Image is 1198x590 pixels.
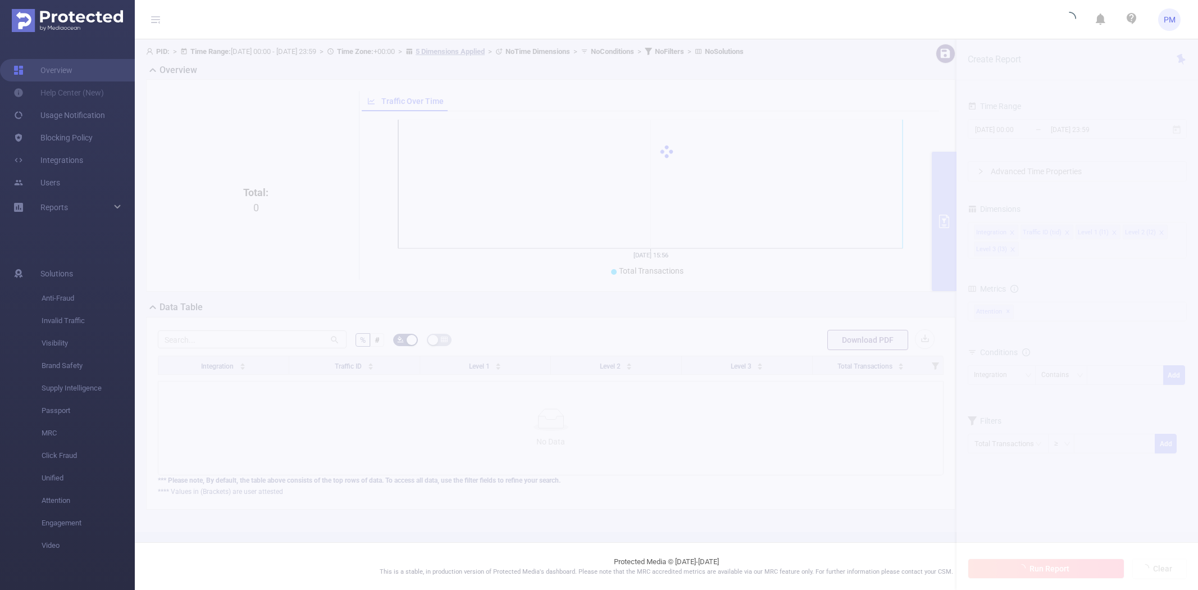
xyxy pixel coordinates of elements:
[135,542,1198,590] footer: Protected Media © [DATE]-[DATE]
[163,568,1170,577] p: This is a stable, in production version of Protected Media's dashboard. Please note that the MRC ...
[13,104,105,126] a: Usage Notification
[42,355,135,377] span: Brand Safety
[42,287,135,310] span: Anti-Fraud
[13,171,60,194] a: Users
[13,126,93,149] a: Blocking Policy
[12,9,123,32] img: Protected Media
[1063,12,1076,28] i: icon: loading
[40,262,73,285] span: Solutions
[42,332,135,355] span: Visibility
[42,489,135,512] span: Attention
[42,400,135,422] span: Passport
[40,196,68,219] a: Reports
[13,59,72,81] a: Overview
[42,534,135,557] span: Video
[42,377,135,400] span: Supply Intelligence
[42,467,135,489] span: Unified
[40,203,68,212] span: Reports
[42,512,135,534] span: Engagement
[13,149,83,171] a: Integrations
[42,444,135,467] span: Click Fraud
[42,310,135,332] span: Invalid Traffic
[42,422,135,444] span: MRC
[1164,8,1176,31] span: PM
